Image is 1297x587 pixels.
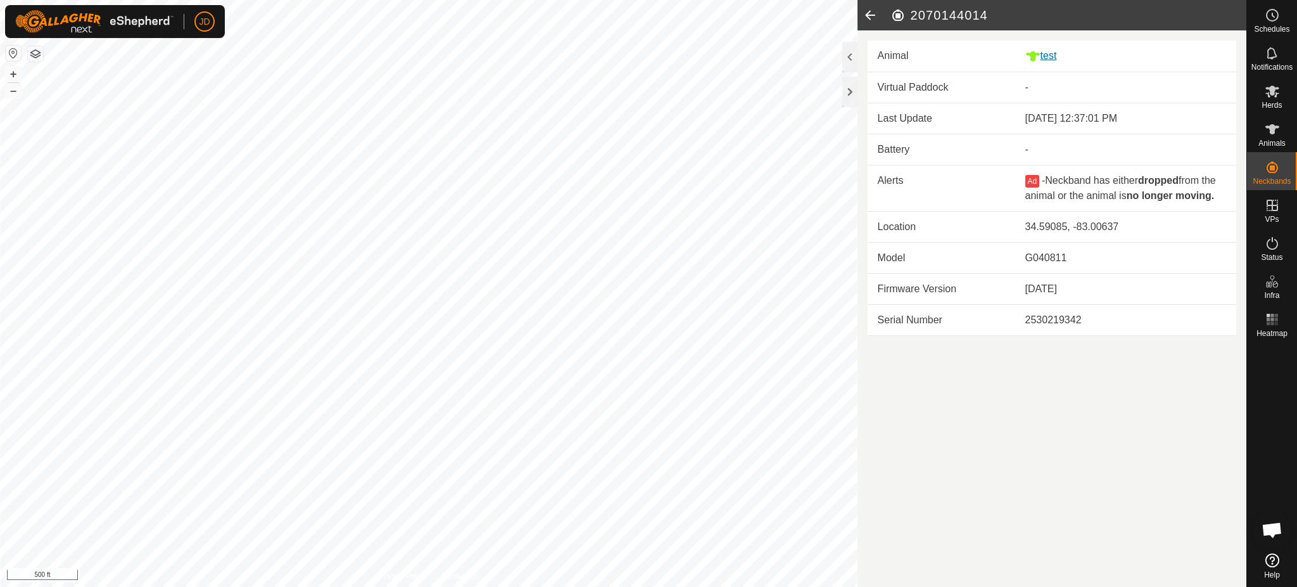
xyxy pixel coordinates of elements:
[868,134,1015,165] td: Battery
[28,46,43,61] button: Map Layers
[1127,190,1215,201] b: no longer moving.
[1262,101,1282,109] span: Herds
[1264,292,1279,299] span: Infra
[1256,330,1288,337] span: Heatmap
[6,83,21,98] button: –
[1025,111,1226,126] div: [DATE] 12:37:01 PM
[868,211,1015,242] td: Location
[1253,177,1291,185] span: Neckbands
[1025,48,1226,64] div: test
[1025,281,1226,297] div: [DATE]
[890,8,1246,23] h2: 2070144014
[15,10,174,33] img: Gallagher Logo
[1254,25,1289,33] span: Schedules
[379,571,426,582] a: Privacy Policy
[1025,313,1226,328] div: 2530219342
[6,67,21,82] button: +
[1025,142,1226,157] div: -
[868,72,1015,103] td: Virtual Paddock
[868,41,1015,72] td: Animal
[1264,571,1280,579] span: Help
[868,103,1015,134] td: Last Update
[1025,82,1028,93] app-display-virtual-paddock-transition: -
[868,165,1015,211] td: Alerts
[1025,250,1226,266] div: G040811
[1253,511,1291,549] div: Open chat
[868,304,1015,335] td: Serial Number
[1025,219,1226,235] div: 34.59085, -83.00637
[1138,175,1179,186] b: dropped
[1251,63,1293,71] span: Notifications
[6,46,21,61] button: Reset Map
[441,571,478,582] a: Contact Us
[1261,254,1282,261] span: Status
[1042,175,1045,186] span: -
[868,242,1015,273] td: Model
[1025,175,1039,188] button: Ad
[1247,548,1297,584] a: Help
[1025,175,1216,201] span: Neckband has either from the animal or the animal is
[199,15,210,29] span: JD
[1258,139,1286,147] span: Animals
[868,273,1015,304] td: Firmware Version
[1265,216,1279,223] span: VPs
